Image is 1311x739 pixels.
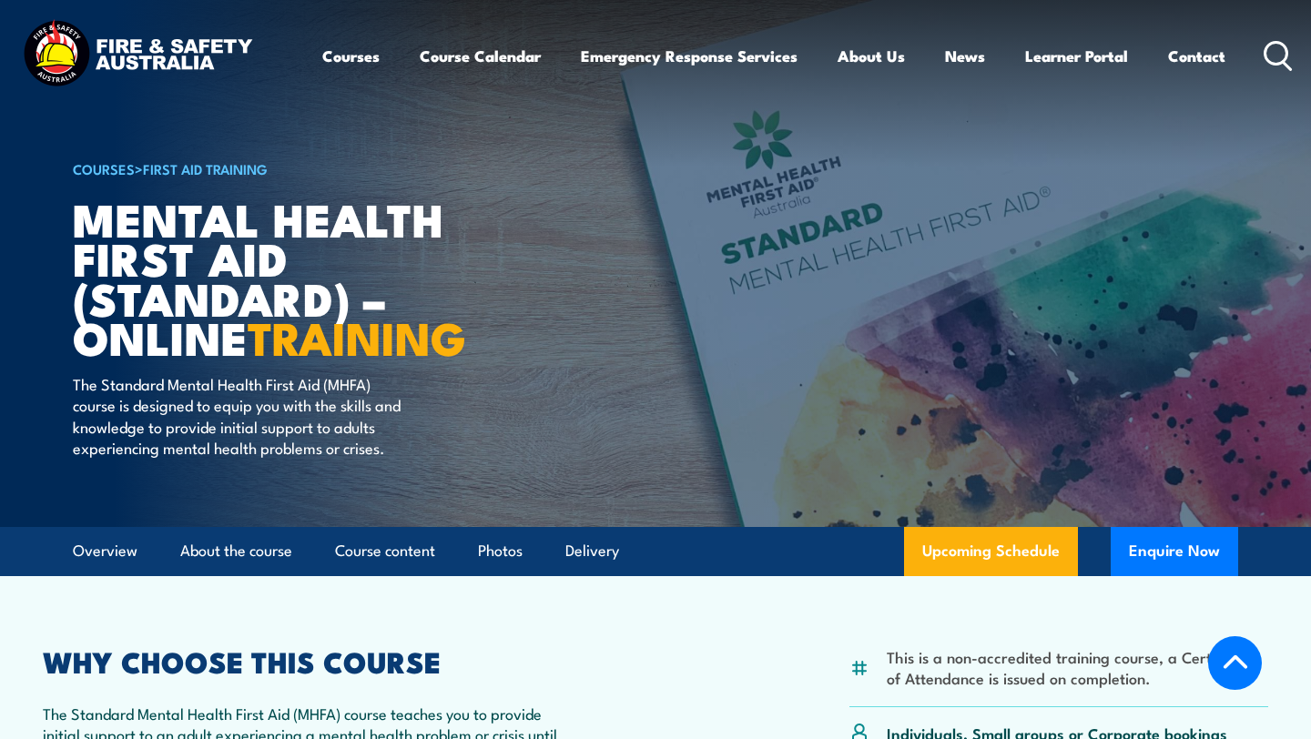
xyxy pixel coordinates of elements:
[1025,32,1128,80] a: Learner Portal
[43,648,574,673] h2: WHY CHOOSE THIS COURSE
[478,527,523,575] a: Photos
[1168,32,1225,80] a: Contact
[322,32,380,80] a: Courses
[248,301,466,371] strong: TRAINING
[73,198,523,356] h1: Mental Health First Aid (Standard) – Online
[904,527,1078,576] a: Upcoming Schedule
[581,32,798,80] a: Emergency Response Services
[1111,527,1238,576] button: Enquire Now
[73,373,405,459] p: The Standard Mental Health First Aid (MHFA) course is designed to equip you with the skills and k...
[420,32,541,80] a: Course Calendar
[73,527,137,575] a: Overview
[73,157,523,179] h6: >
[73,158,135,178] a: COURSES
[887,646,1268,689] li: This is a non-accredited training course, a Certificate of Attendance is issued on completion.
[180,527,292,575] a: About the course
[945,32,985,80] a: News
[838,32,905,80] a: About Us
[143,158,268,178] a: First Aid Training
[565,527,619,575] a: Delivery
[335,527,435,575] a: Course content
